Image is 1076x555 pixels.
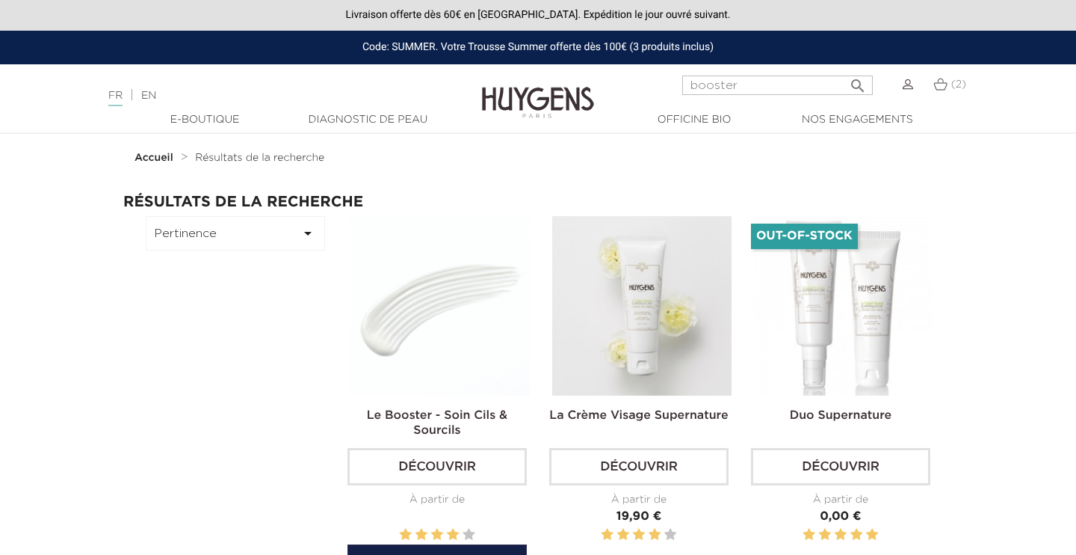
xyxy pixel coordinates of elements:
[549,492,729,508] div: À partir de
[664,526,676,545] label: 5
[835,526,847,545] label: 3
[195,153,324,163] span: Résultats de la recherche
[866,526,878,545] label: 5
[844,71,871,91] button: 
[754,216,933,396] img: Duo Supernature
[549,448,729,485] a: Découvrir
[195,152,324,164] a: Résultats de la recherche
[820,511,861,523] span: 0,00 €
[482,63,594,120] img: Huygens
[617,526,629,545] label: 2
[751,448,930,485] a: Découvrir
[141,91,156,101] a: EN
[123,194,953,210] h2: Résultats de la recherche
[601,526,613,545] label: 1
[803,526,814,545] label: 1
[447,526,459,545] label: 4
[549,410,728,422] a: La Crème Visage Supernature
[400,526,412,545] label: 1
[415,526,427,545] label: 2
[751,492,930,508] div: À partir de
[819,526,831,545] label: 2
[682,76,873,95] input: Rechercher
[299,224,317,242] i: 
[849,73,867,91] i: 
[850,526,862,545] label: 4
[347,448,527,485] a: Découvrir
[101,87,437,105] div: |
[146,216,325,251] button: Pertinence
[649,526,661,545] label: 4
[633,526,645,545] label: 3
[552,216,732,396] img: La Crème Visage Supernature
[108,91,123,106] a: FR
[130,112,279,128] a: E-Boutique
[293,112,442,128] a: Diagnostic de peau
[782,112,932,128] a: Nos engagements
[933,79,966,91] a: (2)
[751,224,858,249] li: Out-of-Stock
[463,526,474,545] label: 5
[951,79,966,90] span: (2)
[619,112,769,128] a: Officine Bio
[616,511,661,523] span: 19,90 €
[134,152,176,164] a: Accueil
[134,153,173,163] strong: Accueil
[347,492,527,508] div: À partir de
[790,410,892,422] a: Duo Supernature
[431,526,443,545] label: 3
[367,410,507,437] a: Le Booster - Soin Cils & Sourcils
